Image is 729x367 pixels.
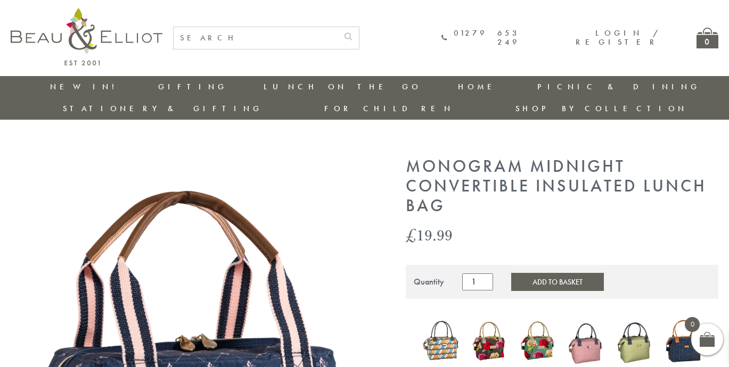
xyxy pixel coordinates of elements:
[665,316,702,366] img: Navy Broken-hearted Convertible Insulated Lunch Bag
[414,277,444,287] div: Quantity
[174,27,338,49] input: SEARCH
[511,273,604,291] button: Add to Basket
[567,315,605,366] img: Oxford quilted lunch bag mallow
[462,273,493,290] input: Product quantity
[406,224,416,246] span: £
[422,317,460,365] img: Carnaby eclipse convertible lunch bag
[406,224,453,246] bdi: 19.99
[470,318,508,366] a: Sarah Kelleher Lunch Bag Dark Stone
[685,317,700,332] span: 0
[576,28,659,47] a: Login / Register
[515,103,687,114] a: Shop by collection
[406,157,718,215] h1: Monogram Midnight Convertible Insulated Lunch Bag
[458,81,501,92] a: Home
[158,81,227,92] a: Gifting
[264,81,421,92] a: Lunch On The Go
[324,103,454,114] a: For Children
[11,8,162,65] img: logo
[519,316,556,366] img: Sarah Kelleher convertible lunch bag teal
[470,318,508,364] img: Sarah Kelleher Lunch Bag Dark Stone
[63,103,263,114] a: Stationery & Gifting
[441,29,520,47] a: 01279 653 249
[697,28,718,48] a: 0
[50,81,121,92] a: New in!
[537,81,700,92] a: Picnic & Dining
